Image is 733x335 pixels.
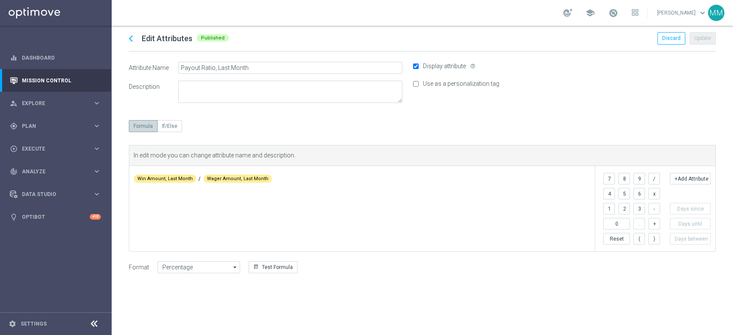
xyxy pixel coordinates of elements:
[22,146,93,151] span: Execute
[670,218,711,229] button: Days until
[129,264,149,271] span: Format
[93,190,101,198] i: keyboard_arrow_right
[93,167,101,175] i: keyboard_arrow_right
[22,69,101,92] a: Mission Control
[10,100,93,107] div: Explore
[9,168,101,175] button: track_changes Analyze keyboard_arrow_right
[21,321,47,326] a: Settings
[22,192,93,197] span: Data Studio
[603,188,615,199] button: 4
[10,100,18,107] i: person_search
[648,188,660,199] button: x
[9,214,101,220] button: lightbulb Optibot +10
[9,191,101,198] button: Data Studio keyboard_arrow_right
[129,83,178,91] p: Description
[698,8,707,18] span: keyboard_arrow_down
[125,32,137,45] i: chevron_left
[9,123,101,130] button: gps_fixed Plan keyboard_arrow_right
[231,262,240,273] i: arrow_drop_down
[10,213,18,221] i: lightbulb
[423,80,499,88] label: Use as a personalization tag
[648,173,660,184] button: /
[207,175,268,182] span: Wager Amount, Last Month
[142,35,192,42] p: Edit Attributes
[10,46,101,69] div: Dashboard
[93,122,101,130] i: keyboard_arrow_right
[22,101,93,106] span: Explore
[134,152,295,159] span: In edit mode you can change attribute name and description.
[618,203,630,214] button: 2
[648,233,660,244] button: )
[158,261,240,273] input: Select
[9,100,101,107] button: person_search Explore keyboard_arrow_right
[9,54,101,61] button: equalizer Dashboard
[603,173,615,184] button: 7
[10,168,18,175] i: track_changes
[423,63,466,70] label: Display attribute
[249,261,298,273] button: Test Formula
[137,175,193,182] span: Win Amount, Last Month
[657,32,685,44] button: Discard
[134,175,196,183] tag: Win Amount, Last Month
[10,190,93,198] div: Data Studio
[93,145,101,153] i: keyboard_arrow_right
[708,5,724,21] div: MM
[648,203,660,214] button: -
[603,218,630,229] button: 0
[22,46,101,69] a: Dashboard
[670,173,711,184] button: +Add Attribute
[603,203,615,214] button: 1
[633,203,645,214] button: 3
[198,174,201,184] tag: /
[690,32,716,44] button: Update
[10,205,101,228] div: Optibot
[10,168,93,175] div: Analyze
[197,34,229,42] div: Published
[10,122,93,130] div: Plan
[90,214,101,220] div: +10
[10,69,101,92] div: Mission Control
[9,145,101,152] button: play_circle_outline Execute keyboard_arrow_right
[22,124,93,129] span: Plan
[618,188,630,199] button: 5
[603,233,630,244] button: Reset
[633,173,645,184] button: 9
[618,173,630,184] button: 8
[93,99,101,107] i: keyboard_arrow_right
[633,188,645,199] button: 6
[22,205,90,228] a: Optibot
[470,63,475,69] i: help_outline
[198,175,201,182] span: /
[204,175,272,183] tag: Wager Amount, Last Month
[9,320,16,328] i: settings
[585,8,595,18] span: school
[648,218,660,229] button: +
[10,145,93,153] div: Execute
[10,145,18,153] i: play_circle_outline
[10,54,18,62] i: equalizer
[670,203,711,214] button: Days since
[9,77,101,84] button: Mission Control
[22,169,93,174] span: Analyze
[129,64,178,72] p: Attribute Name
[633,233,645,244] button: (
[670,233,711,244] button: Days between
[633,218,645,229] button: .
[656,6,708,19] a: [PERSON_NAME]keyboard_arrow_down
[10,122,18,130] i: gps_fixed
[134,169,595,185] tags: ​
